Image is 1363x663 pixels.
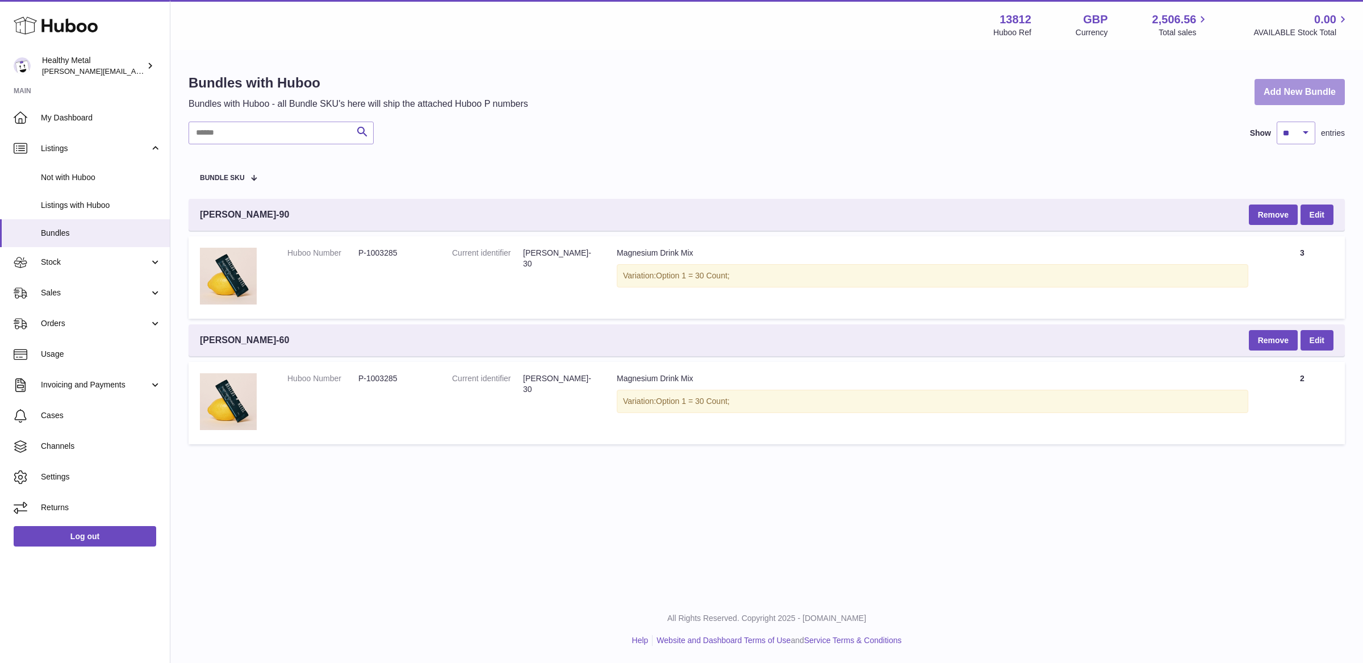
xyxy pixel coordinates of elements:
[1301,205,1333,225] a: Edit
[358,373,429,384] dd: P-1003285
[189,74,528,92] h1: Bundles with Huboo
[656,271,730,280] span: Option 1 = 30 Count;
[41,472,161,482] span: Settings
[41,287,149,298] span: Sales
[14,526,156,547] a: Log out
[1076,27,1108,38] div: Currency
[523,248,594,269] dd: [PERSON_NAME]-30
[42,55,144,77] div: Healthy Metal
[653,635,901,646] li: and
[200,174,245,182] span: Bundle SKU
[1152,12,1210,38] a: 2,506.56 Total sales
[41,257,149,268] span: Stock
[41,318,149,329] span: Orders
[287,248,358,258] dt: Huboo Number
[358,248,429,258] dd: P-1003285
[41,349,161,360] span: Usage
[189,98,528,110] p: Bundles with Huboo - all Bundle SKU's here will ship the attached Huboo P numbers
[1083,12,1107,27] strong: GBP
[1000,12,1031,27] strong: 13812
[1260,362,1345,444] td: 2
[287,373,358,384] dt: Huboo Number
[1253,27,1349,38] span: AVAILABLE Stock Total
[452,373,523,395] dt: Current identifier
[804,636,902,645] a: Service Terms & Conditions
[1250,128,1271,139] label: Show
[41,143,149,154] span: Listings
[617,373,1248,384] div: Magnesium Drink Mix
[1321,128,1345,139] span: entries
[14,57,31,74] img: jose@healthy-metal.com
[993,27,1031,38] div: Huboo Ref
[41,441,161,452] span: Channels
[452,248,523,269] dt: Current identifier
[617,248,1248,258] div: Magnesium Drink Mix
[656,397,730,406] span: Option 1 = 30 Count;
[1314,12,1336,27] span: 0.00
[1301,330,1333,351] a: Edit
[41,112,161,123] span: My Dashboard
[41,172,161,183] span: Not with Huboo
[1249,205,1298,225] button: Remove
[41,228,161,239] span: Bundles
[200,209,289,221] span: [PERSON_NAME]-90
[41,200,161,211] span: Listings with Huboo
[617,390,1248,413] div: Variation:
[41,380,149,390] span: Invoicing and Payments
[657,636,791,645] a: Website and Dashboard Terms of Use
[41,502,161,513] span: Returns
[632,636,649,645] a: Help
[1249,330,1298,351] button: Remove
[42,66,228,76] span: [PERSON_NAME][EMAIL_ADDRESS][DOMAIN_NAME]
[523,373,594,395] dd: [PERSON_NAME]-30
[1255,79,1345,106] a: Add New Bundle
[179,613,1354,624] p: All Rights Reserved. Copyright 2025 - [DOMAIN_NAME]
[200,373,257,430] img: Magnesium Drink Mix
[1253,12,1349,38] a: 0.00 AVAILABLE Stock Total
[200,248,257,305] img: Magnesium Drink Mix
[1152,12,1197,27] span: 2,506.56
[200,334,289,347] span: [PERSON_NAME]-60
[41,410,161,421] span: Cases
[1260,236,1345,319] td: 3
[1159,27,1209,38] span: Total sales
[617,264,1248,287] div: Variation:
